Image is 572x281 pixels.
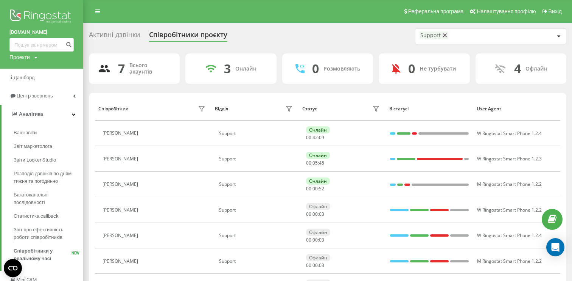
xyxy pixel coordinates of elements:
div: [PERSON_NAME] [103,233,140,238]
div: 4 [514,61,521,76]
div: Не турбувати [420,66,456,72]
span: Звіти Looker Studio [14,156,56,164]
span: M Ringostat Smart Phone 1.2.2 [477,181,542,187]
div: Співробітники проєкту [149,31,227,42]
span: M Ringostat Smart Phone 1.2.2 [477,258,542,264]
span: Вихід [549,8,562,14]
div: Онлайн [306,126,330,133]
span: 00 [306,160,311,166]
div: Support [219,131,295,136]
span: 05 [312,160,318,166]
span: Центр звернень [17,93,53,99]
div: User Agent [477,106,557,111]
a: Багатоканальні послідовності [14,188,83,209]
span: 00 [306,211,311,217]
span: Налаштування профілю [477,8,536,14]
div: Support [420,32,441,39]
a: Ваші звіти [14,126,83,140]
span: Реферальна програма [408,8,464,14]
span: W Ringostat Smart Phone 1.2.4 [477,232,542,239]
span: Співробітники у реальному часі [14,247,71,262]
div: Офлайн [525,66,547,72]
div: Офлайн [306,254,330,261]
div: Support [219,156,295,162]
span: 09 [319,134,324,141]
div: [PERSON_NAME] [103,130,140,136]
div: Support [219,207,295,213]
span: 00 [306,262,311,268]
span: Аналiтика [19,111,43,117]
span: Багатоканальні послідовності [14,191,79,206]
span: 00 [312,185,318,192]
div: [PERSON_NAME] [103,156,140,162]
div: Відділ [215,106,228,111]
div: В статусі [389,106,469,111]
div: [PERSON_NAME] [103,259,140,264]
a: Звіт маркетолога [14,140,83,153]
span: 00 [306,237,311,243]
a: Статистика callback [14,209,83,223]
span: Статистика callback [14,212,59,220]
div: Support [219,259,295,264]
div: 0 [312,61,319,76]
div: : : [306,263,324,268]
div: Статус [302,106,317,111]
span: 03 [319,262,324,268]
div: Всього акаунтів [129,62,171,75]
span: Дашборд [14,75,35,80]
span: 45 [319,160,324,166]
span: 00 [306,134,311,141]
a: Аналiтика [2,105,83,123]
a: [DOMAIN_NAME] [9,28,74,36]
div: Співробітник [98,106,128,111]
div: : : [306,160,324,166]
div: : : [306,135,324,140]
div: [PERSON_NAME] [103,207,140,213]
a: Звіти Looker Studio [14,153,83,167]
div: Онлайн [235,66,256,72]
span: 03 [319,211,324,217]
div: Support [219,233,295,238]
span: Ваші звіти [14,129,37,137]
div: : : [306,186,324,192]
span: 00 [312,211,318,217]
span: 00 [312,262,318,268]
div: : : [306,212,324,217]
div: Проекти [9,53,30,61]
span: W Ringostat Smart Phone 1.2.2 [477,207,542,213]
div: Support [219,182,295,187]
a: Звіт про ефективність роботи співробітників [14,223,83,244]
div: 3 [224,61,231,76]
span: Звіт про ефективність роботи співробітників [14,226,79,241]
span: Розподіл дзвінків по дням тижня та погодинно [14,170,79,185]
input: Пошук за номером [9,38,74,52]
a: Співробітники у реальному часіNEW [14,244,83,265]
span: Звіт маркетолога [14,143,52,150]
button: Open CMP widget [4,259,22,277]
img: Ringostat logo [9,8,74,27]
div: Онлайн [306,177,330,185]
div: 7 [118,61,125,76]
span: 00 [306,185,311,192]
div: Активні дзвінки [89,31,140,42]
div: Open Intercom Messenger [546,238,564,256]
div: : : [306,237,324,243]
div: Офлайн [306,229,330,236]
div: Онлайн [306,152,330,159]
span: 00 [312,237,318,243]
div: Офлайн [306,203,330,210]
span: W Ringostat Smart Phone 1.2.3 [477,155,542,162]
span: 03 [319,237,324,243]
span: 42 [312,134,318,141]
span: W Ringostat Smart Phone 1.2.4 [477,130,542,137]
div: [PERSON_NAME] [103,182,140,187]
div: Розмовляють [323,66,360,72]
a: Розподіл дзвінків по дням тижня та погодинно [14,167,83,188]
span: 52 [319,185,324,192]
div: 0 [408,61,415,76]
